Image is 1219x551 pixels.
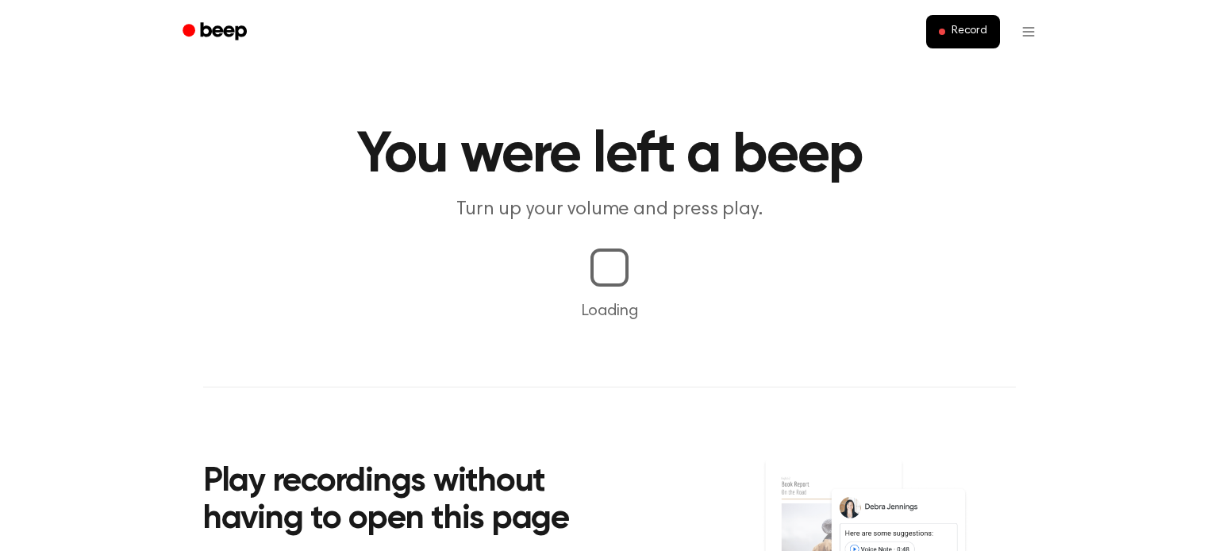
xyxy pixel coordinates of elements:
span: Record [952,25,987,39]
a: Beep [171,17,261,48]
h2: Play recordings without having to open this page [203,464,631,539]
h1: You were left a beep [203,127,1016,184]
button: Record [926,15,1000,48]
button: Open menu [1009,13,1048,51]
p: Loading [19,299,1200,323]
p: Turn up your volume and press play. [305,197,914,223]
